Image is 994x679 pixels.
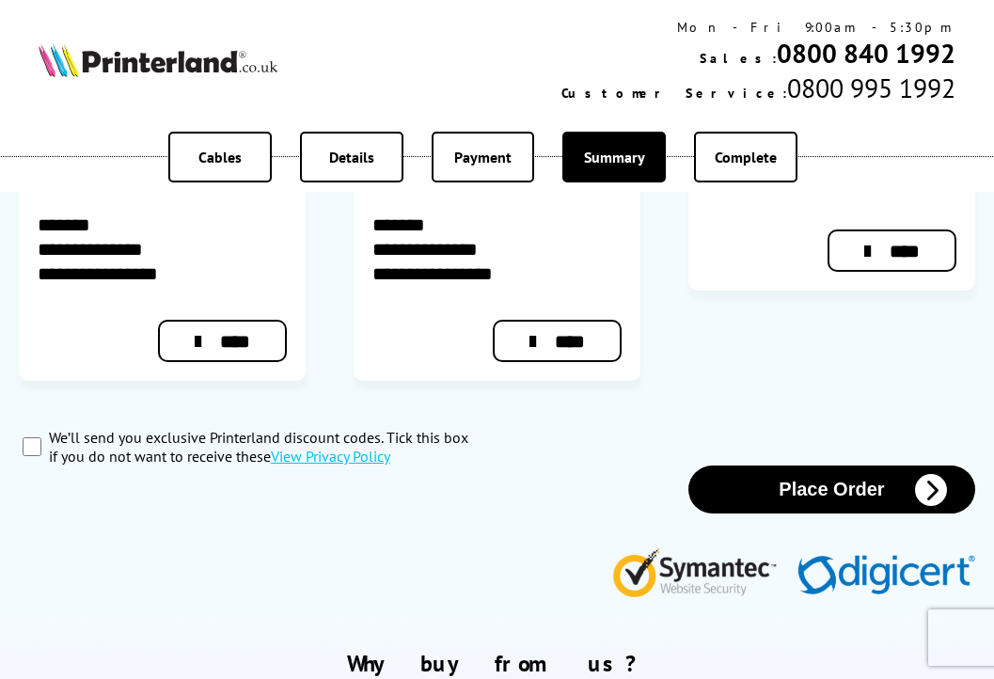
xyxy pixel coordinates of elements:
span: Summary [584,148,645,166]
h2: Why buy from us? [30,649,965,678]
span: Sales: [700,50,777,67]
a: 0800 840 1992 [777,36,955,71]
img: Printerland Logo [39,43,276,77]
img: Digicert [797,555,975,597]
div: Mon - Fri 9:00am - 5:30pm [561,19,955,36]
button: Place Order [688,466,975,513]
span: 0800 995 1992 [787,71,955,105]
span: Payment [454,148,512,166]
span: Details [329,148,374,166]
img: Symantec Website Security [612,544,790,597]
span: Complete [715,148,777,166]
label: We’ll send you exclusive Printerland discount codes. Tick this box if you do not want to receive ... [49,428,480,466]
a: modal_privacy [271,447,390,466]
span: Cables [198,148,242,166]
span: Customer Service: [561,85,787,102]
